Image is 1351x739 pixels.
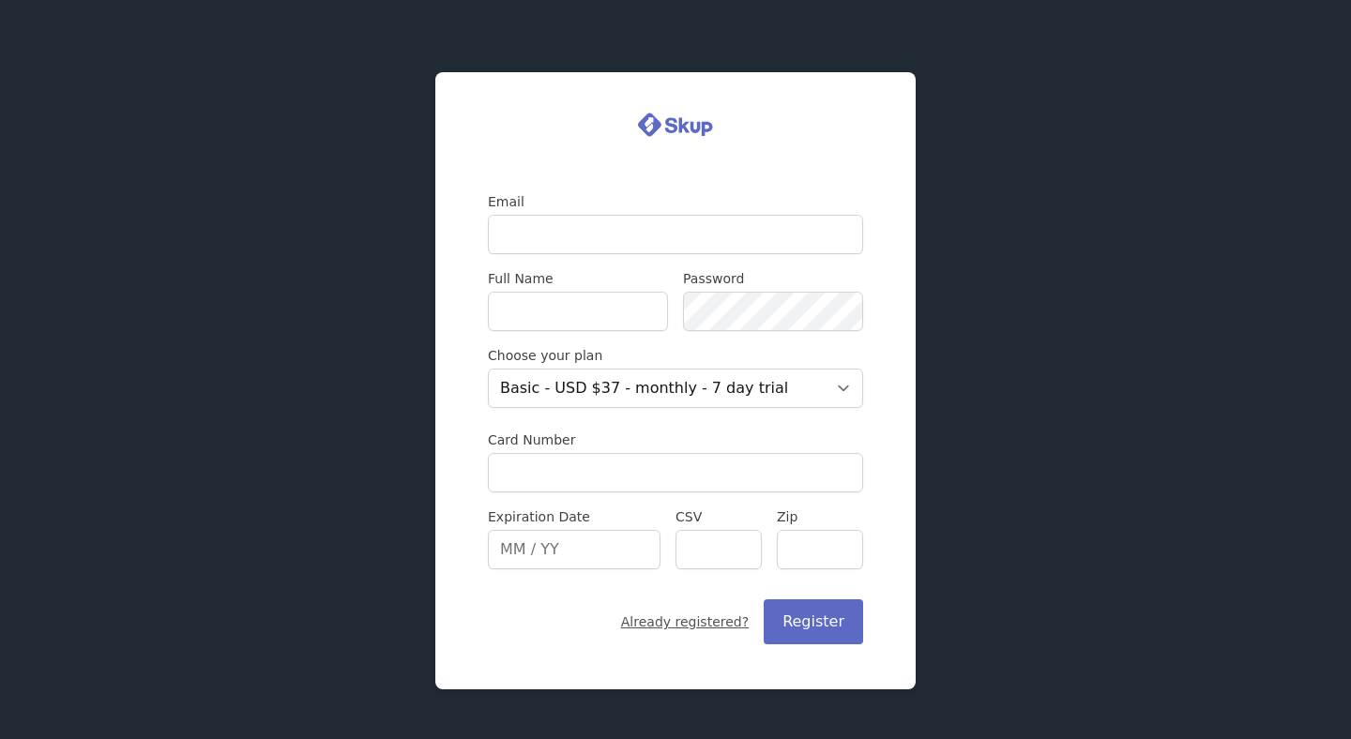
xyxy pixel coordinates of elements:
[777,507,863,526] label: Zip
[764,599,863,644] button: Register
[621,612,749,631] a: Already registered?
[488,192,863,211] label: Email
[488,346,863,365] label: Choose your plan
[488,430,863,449] label: Card Number
[488,530,660,569] input: MM / YY
[638,110,713,140] img: logo.svg
[488,269,668,288] label: Full Name
[488,507,660,526] label: Expiration Date
[675,507,762,526] label: CSV
[683,269,863,288] label: Password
